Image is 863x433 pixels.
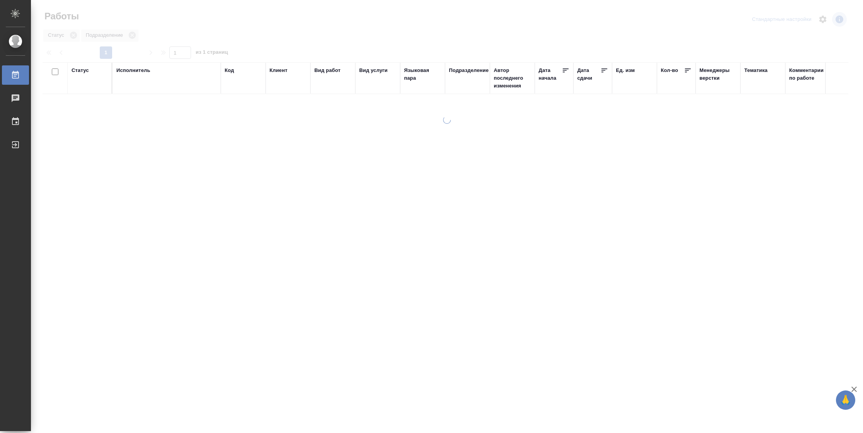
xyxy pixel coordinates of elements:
[744,67,767,74] div: Тематика
[539,67,562,82] div: Дата начала
[404,67,441,82] div: Языковая пара
[789,67,826,82] div: Комментарии по работе
[839,392,852,408] span: 🙏
[225,67,234,74] div: Код
[616,67,635,74] div: Ед. изм
[269,67,287,74] div: Клиент
[494,67,531,90] div: Автор последнего изменения
[359,67,388,74] div: Вид услуги
[314,67,341,74] div: Вид работ
[449,67,489,74] div: Подразделение
[836,390,855,410] button: 🙏
[699,67,737,82] div: Менеджеры верстки
[577,67,600,82] div: Дата сдачи
[116,67,150,74] div: Исполнитель
[72,67,89,74] div: Статус
[661,67,678,74] div: Кол-во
